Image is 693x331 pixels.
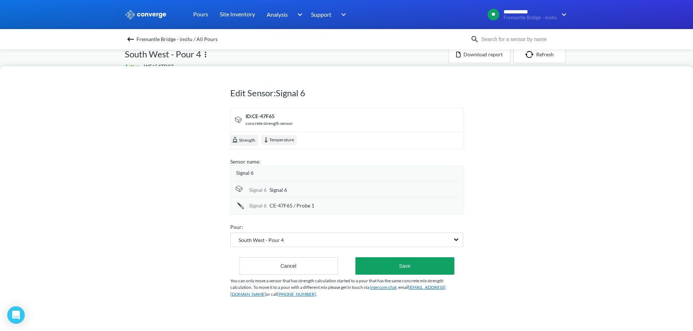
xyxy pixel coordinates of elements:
[557,10,569,19] img: downArrow.svg
[234,115,243,124] img: signal-icon.svg
[238,137,255,144] span: Strength
[370,284,397,290] a: intercom chat
[336,10,348,19] img: downArrow.svg
[479,35,567,43] input: Search for a sensor by name
[136,34,218,44] span: Fremantle Bridge - insitu / All Pours
[278,291,316,297] a: [PHONE_NUMBER]
[246,112,293,120] div: ID: CE-47F65
[126,35,135,44] img: backspace.svg
[230,278,463,298] p: You can only move a sensor that has strength calculation started to a pour that has the same conc...
[239,257,338,275] button: Cancel
[311,10,331,19] span: Support
[263,137,269,143] img: temperature.svg
[355,257,454,275] button: Save
[270,202,314,210] span: CE-47F65 / Probe 1
[231,236,284,244] span: South West - Pour 4
[503,15,557,20] span: Fremantle Bridge - insitu
[7,306,25,324] div: Open Intercom Messenger
[230,87,463,99] h1: Edit Sensor: Signal 6
[249,186,267,194] div: Signal 6
[236,169,254,177] span: Signal 6
[235,200,246,211] img: icon-tail.svg
[267,10,288,19] span: Analysis
[470,35,479,44] img: icon-search.svg
[249,202,267,210] div: Signal 6
[261,135,297,145] div: Temperature
[230,223,463,231] div: Pour:
[270,186,287,194] span: Signal 6
[235,184,243,193] img: signal-icon.svg
[125,10,167,19] img: logo_ewhite.svg
[246,120,293,127] div: concrete strength sensor
[230,158,463,166] div: Sensor name:
[232,136,238,143] img: cube.svg
[292,10,304,19] img: downArrow.svg
[230,284,446,297] a: [EMAIL_ADDRESS][DOMAIN_NAME]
